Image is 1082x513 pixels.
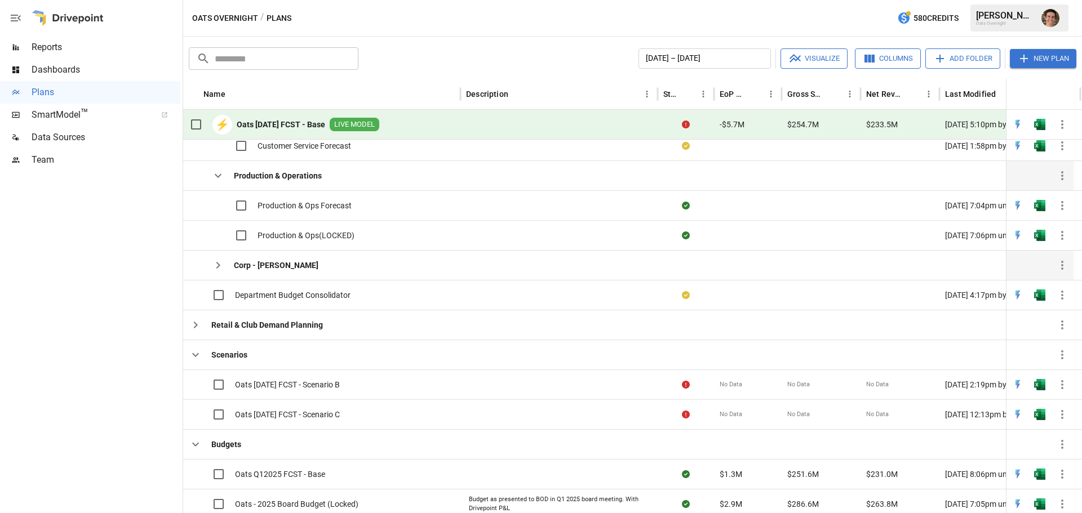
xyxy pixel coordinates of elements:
div: Open in Excel [1034,498,1045,510]
span: Department Budget Consolidator [235,289,351,301]
span: ™ [81,106,88,121]
div: [DATE] 2:19pm by [PERSON_NAME][EMAIL_ADDRESS][DOMAIN_NAME] undefined [939,369,1080,399]
span: No Data [720,410,742,419]
div: Oats Overnight [976,21,1035,26]
b: Retail & Club Demand Planning [211,319,323,331]
span: $286.6M [787,498,819,510]
div: [DATE] 7:06pm unknown [939,220,1080,250]
div: Your plan has changes in Excel that are not reflected in the Drivepoint Data Warehouse, select "S... [682,140,690,151]
button: Ryan Zayas [1035,2,1066,34]
img: excel-icon.76473adf.svg [1034,200,1045,211]
div: [DATE] 7:04pm unknown [939,190,1080,220]
span: -$5.7M [720,119,744,130]
div: Your plan has changes in Excel that are not reflected in the Drivepoint Data Warehouse, select "S... [682,289,690,301]
div: Open in Quick Edit [1012,230,1023,241]
div: Open in Quick Edit [1012,379,1023,390]
button: Add Folder [925,48,1000,69]
div: Open in Quick Edit [1012,200,1023,211]
button: Sort [680,86,695,102]
div: [DATE] 12:13pm by [PERSON_NAME][EMAIL_ADDRESS][PERSON_NAME][DOMAIN_NAME] undefined [939,399,1080,429]
button: EoP Cash column menu [763,86,779,102]
span: No Data [866,410,889,419]
div: Sync complete [682,230,690,241]
div: Open in Quick Edit [1012,289,1023,301]
div: Error during sync. [682,119,690,130]
img: excel-icon.76473adf.svg [1034,498,1045,510]
button: 580Credits [893,8,963,29]
span: Plans [32,86,180,99]
b: Corp - [PERSON_NAME] [234,260,318,271]
div: Sync complete [682,200,690,211]
div: Open in Excel [1034,230,1045,241]
button: Description column menu [639,86,655,102]
div: Budget as presented to BOD in Q1 2025 board meeting. With Drivepoint P&L [469,495,649,512]
button: New Plan [1010,49,1076,68]
img: quick-edit-flash.b8aec18c.svg [1012,379,1023,390]
div: ⚡ [212,115,232,135]
button: [DATE] – [DATE] [638,48,771,69]
img: quick-edit-flash.b8aec18c.svg [1012,140,1023,151]
div: Gross Sales [787,90,825,99]
img: excel-icon.76473adf.svg [1034,140,1045,151]
div: EoP Cash [720,90,746,99]
button: Gross Sales column menu [842,86,858,102]
div: Error during sync. [682,409,690,420]
b: Production & Operations [234,170,322,181]
div: Sync complete [682,498,690,510]
div: Last Modified [945,90,996,99]
span: Customer Service Forecast [258,140,351,151]
div: Error during sync. [682,379,690,390]
span: Oats [DATE] FCST - Scenario B [235,379,340,390]
div: Open in Excel [1034,289,1045,301]
button: Oats Overnight [192,11,258,25]
span: $2.9M [720,498,742,510]
span: $231.0M [866,469,898,480]
span: $263.8M [866,498,898,510]
span: Dashboards [32,63,180,77]
span: Oats Q12025 FCST - Base [235,469,325,480]
span: $254.7M [787,119,819,130]
img: quick-edit-flash.b8aec18c.svg [1012,498,1023,510]
div: Description [466,90,508,99]
b: Scenarios [211,349,247,360]
button: Net Revenue column menu [921,86,937,102]
img: quick-edit-flash.b8aec18c.svg [1012,289,1023,301]
div: Open in Excel [1034,200,1045,211]
img: excel-icon.76473adf.svg [1034,289,1045,301]
img: quick-edit-flash.b8aec18c.svg [1012,119,1023,130]
img: excel-icon.76473adf.svg [1034,119,1045,130]
span: $233.5M [866,119,898,130]
button: Sort [509,86,525,102]
span: Production & Ops Forecast [258,200,352,211]
b: Oats [DATE] FCST - Base [237,119,325,130]
span: $251.6M [787,469,819,480]
div: Name [203,90,225,99]
img: quick-edit-flash.b8aec18c.svg [1012,200,1023,211]
div: Open in Quick Edit [1012,469,1023,480]
img: excel-icon.76473adf.svg [1034,469,1045,480]
b: Budgets [211,439,241,450]
img: excel-icon.76473adf.svg [1034,409,1045,420]
span: 580 Credits [914,11,959,25]
span: Reports [32,41,180,54]
div: Open in Quick Edit [1012,140,1023,151]
span: No Data [866,380,889,389]
div: [PERSON_NAME] [976,10,1035,21]
button: Columns [855,48,921,69]
div: [DATE] 8:06pm unknown [939,459,1080,489]
img: quick-edit-flash.b8aec18c.svg [1012,230,1023,241]
span: $1.3M [720,469,742,480]
div: [DATE] 1:58pm by [PERSON_NAME] [939,131,1080,160]
span: No Data [787,380,810,389]
div: Open in Excel [1034,119,1045,130]
div: Open in Quick Edit [1012,498,1023,510]
button: Sort [747,86,763,102]
img: quick-edit-flash.b8aec18c.svg [1012,469,1023,480]
span: Data Sources [32,131,180,144]
img: Ryan Zayas [1041,9,1059,27]
div: Sync complete [682,469,690,480]
span: No Data [720,380,742,389]
div: [DATE] 5:10pm by [PERSON_NAME].[PERSON_NAME] undefined [939,110,1080,140]
div: Open in Excel [1034,379,1045,390]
